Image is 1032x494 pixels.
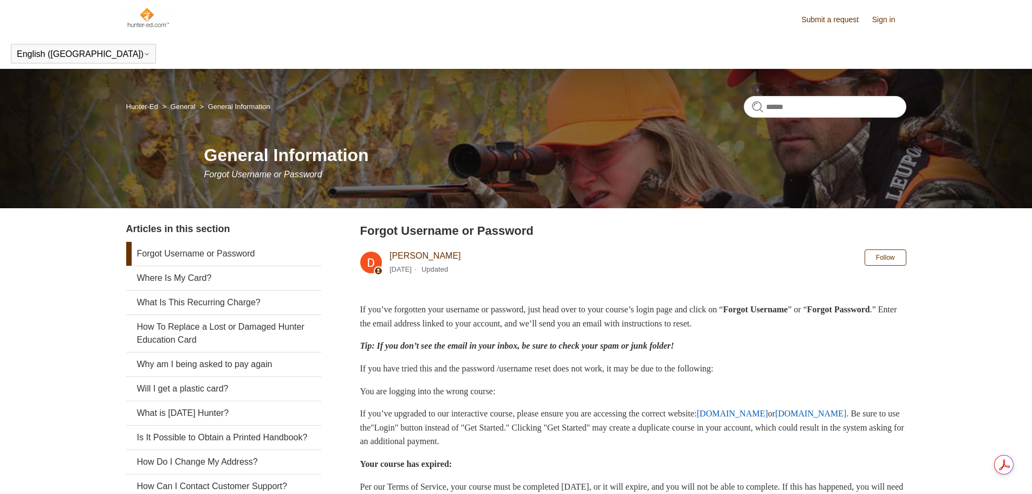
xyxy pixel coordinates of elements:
[775,409,847,418] a: [DOMAIN_NAME]
[204,142,906,168] h1: General Information
[421,265,448,273] li: Updated
[126,450,321,474] a: How Do I Change My Address?
[17,49,150,59] button: English ([GEOGRAPHIC_DATA])
[171,102,196,111] a: General
[390,251,461,260] a: [PERSON_NAME]
[126,291,321,315] a: What Is This Recurring Charge?
[208,102,270,111] a: General Information
[744,96,906,118] input: Search
[126,242,321,266] a: Forgot Username or Password
[360,407,906,448] p: If you’ve upgraded to our interactive course, please ensure you are accessing the correct website...
[360,384,906,399] p: You are logging into the wrong course:
[723,305,788,314] strong: Forgot Username
[360,303,906,330] p: If you’ve forgotten your username or password, just head over to your course’s login page and cli...
[801,14,869,25] a: Submit a request
[126,377,321,401] a: Will I get a plastic card?
[962,458,1024,486] div: Chat Support
[360,341,674,350] em: Tip: If you don’t see the email in your inbox, be sure to check your spam or junk folder!
[126,102,158,111] a: Hunter-Ed
[360,222,906,240] h2: Forgot Username or Password
[360,459,452,469] strong: Your course has expired:
[697,409,768,418] a: [DOMAIN_NAME]
[360,362,906,376] p: If you have tried this and the password /username reset does not work, it may be due to the follo...
[126,223,230,234] span: Articles in this section
[865,249,906,266] button: Follow Article
[160,102,197,111] li: General
[807,305,870,314] strong: Forgot Password
[126,266,321,290] a: Where Is My Card?
[204,170,322,179] span: Forgot Username or Password
[872,14,906,25] a: Sign in
[126,426,321,450] a: Is It Possible to Obtain a Printed Handbook?
[126,7,170,28] img: Hunter-Ed Help Center home page
[197,102,270,111] li: General Information
[126,315,321,352] a: How To Replace a Lost or Damaged Hunter Education Card
[126,401,321,425] a: What is [DATE] Hunter?
[390,265,412,273] time: 05/20/2025, 17:25
[126,352,321,376] a: Why am I being asked to pay again
[126,102,160,111] li: Hunter-Ed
